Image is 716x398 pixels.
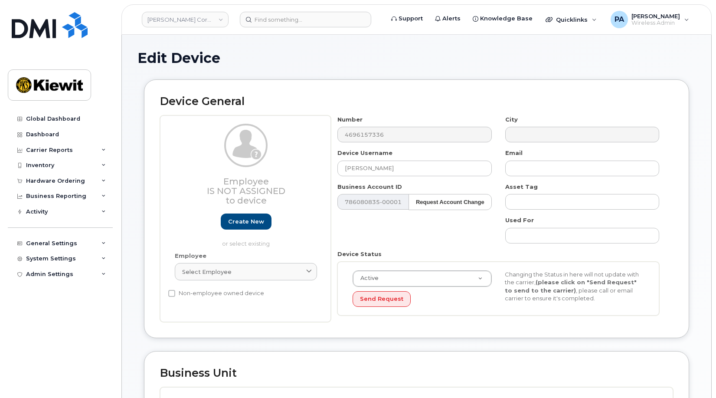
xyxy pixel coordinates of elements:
h3: Employee [175,177,317,205]
p: or select existing [175,240,317,248]
span: Select employee [182,268,232,276]
h2: Device General [160,95,673,108]
button: Send Request [353,291,411,307]
strong: Request Account Change [416,199,484,205]
label: Used For [505,216,534,224]
label: Employee [175,252,206,260]
label: Device Status [337,250,382,258]
strong: (please click on "Send Request" to send to the carrier) [505,279,637,294]
iframe: Messenger Launcher [678,360,709,391]
label: Device Username [337,149,392,157]
span: Active [355,274,379,282]
label: City [505,115,518,124]
label: Non-employee owned device [168,288,264,299]
span: Is not assigned [207,186,285,196]
span: to device [226,195,267,206]
h2: Business Unit [160,367,673,379]
label: Email [505,149,523,157]
input: Non-employee owned device [168,290,175,297]
h1: Edit Device [137,50,696,66]
a: Active [353,271,491,286]
button: Request Account Change [409,194,492,210]
a: Create new [221,214,271,230]
label: Number [337,115,363,124]
label: Asset Tag [505,183,538,191]
a: Select employee [175,263,317,280]
div: Changing the Status in here will not update with the carrier, , please call or email carrier to e... [498,270,651,303]
label: Business Account ID [337,183,402,191]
